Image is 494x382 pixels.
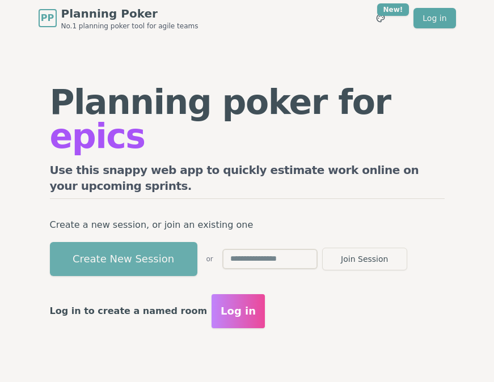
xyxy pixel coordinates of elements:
[50,116,145,156] span: epics
[39,6,199,31] a: PPPlanning PokerNo.1 planning poker tool for agile teams
[50,162,445,199] h2: Use this snappy web app to quickly estimate work online on your upcoming sprints.
[41,11,54,25] span: PP
[50,217,445,233] p: Create a new session, or join an existing one
[50,85,445,153] h1: Planning poker for
[370,8,391,28] button: New!
[413,8,455,28] a: Log in
[50,242,197,276] button: Create New Session
[221,303,256,319] span: Log in
[212,294,265,328] button: Log in
[61,22,199,31] span: No.1 planning poker tool for agile teams
[50,303,208,319] p: Log in to create a named room
[61,6,199,22] span: Planning Poker
[322,248,407,270] button: Join Session
[206,254,213,264] span: or
[377,3,409,16] div: New!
